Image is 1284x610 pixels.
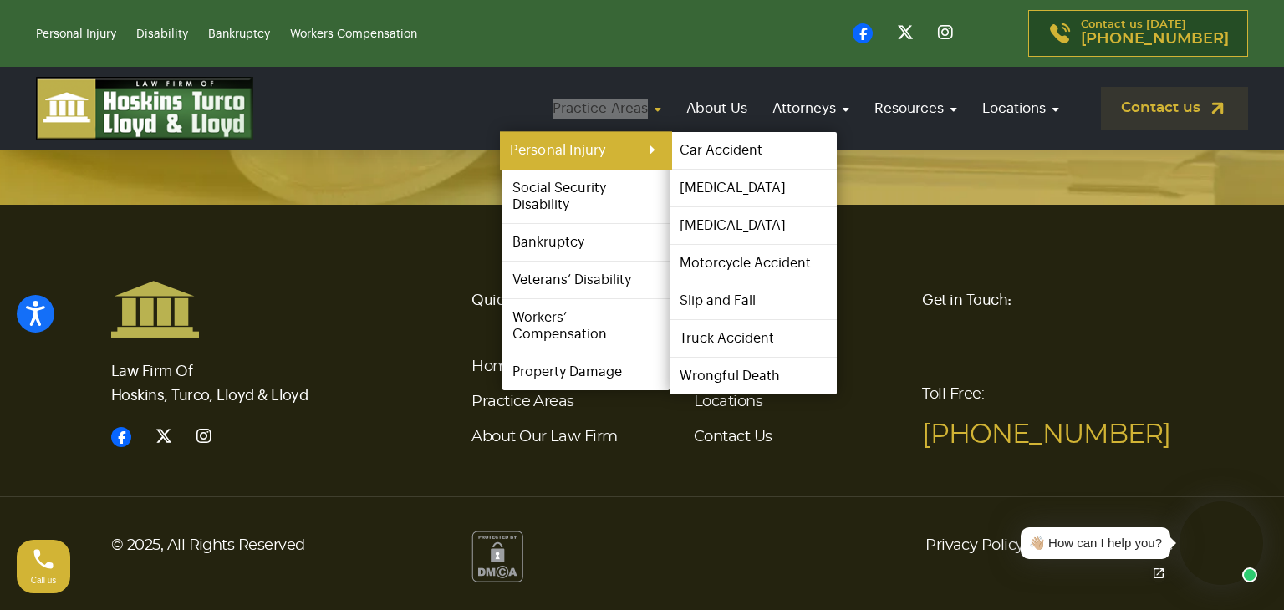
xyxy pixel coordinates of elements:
[471,549,523,562] a: Content Protection by DMCA.com
[670,320,837,357] a: Truck Accident
[471,430,617,445] a: About Our Law Firm
[36,77,253,140] img: logo
[1029,534,1162,553] div: 👋🏼 How can I help you?
[502,299,670,353] a: Workers’ Compensation
[670,170,837,206] a: [MEDICAL_DATA]
[670,245,837,282] a: Motorcycle Accident
[670,358,837,394] a: Wrongful Death
[502,262,670,298] a: Veterans’ Disability
[866,84,966,132] a: Resources
[471,394,573,409] a: Practice Areas
[544,84,670,132] a: Practice Areas
[764,84,858,132] a: Attorneys
[502,170,670,223] a: Social Security Disability
[471,531,523,582] img: Content Protection by DMCA.com
[111,338,362,408] p: Law Firm Of Hoskins, Turco, Lloyd & Lloyd
[670,282,837,319] a: Slip and Fall
[694,430,772,445] a: Contact Us
[136,28,188,40] a: Disability
[974,84,1067,132] a: Locations
[925,531,1023,561] a: Privacy Policy
[111,531,451,561] p: © 2025, All Rights Reserved
[1081,19,1229,48] p: Contact us [DATE]
[471,359,517,374] a: Home
[208,28,270,40] a: Bankruptcy
[502,353,670,390] a: Property Damage
[922,374,1173,455] p: Toll Free:
[290,28,417,40] a: Workers Compensation
[678,84,756,132] a: About Us
[31,576,57,585] span: Call us
[1101,87,1248,130] a: Contact us
[502,224,670,261] a: Bankruptcy
[471,280,902,320] h6: Quick Links:
[922,421,1170,448] a: [PHONE_NUMBER]
[922,280,1173,320] h6: Get in Touch:
[1081,31,1229,48] span: [PHONE_NUMBER]
[670,132,837,169] a: Car Accident
[694,394,762,409] a: Locations
[1141,556,1176,591] a: Open chat
[36,28,116,40] a: Personal Injury
[670,207,837,244] a: [MEDICAL_DATA]
[1028,10,1248,57] a: Contact us [DATE][PHONE_NUMBER]
[111,280,199,338] img: Hoskins and Turco Logo
[500,132,672,170] a: Personal Injury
